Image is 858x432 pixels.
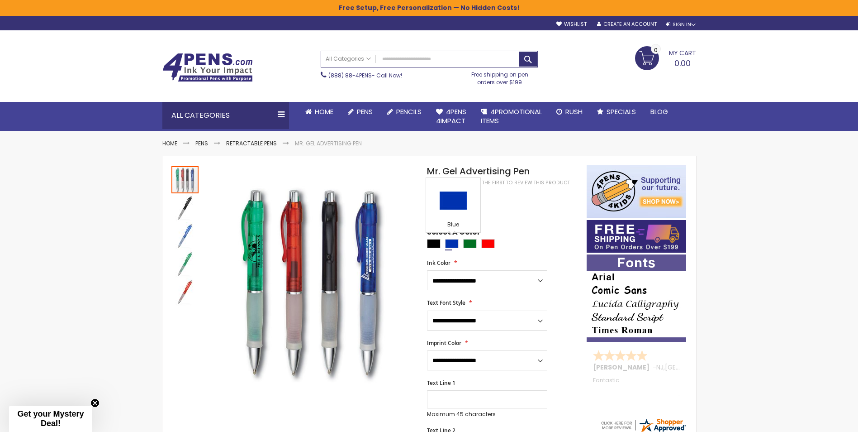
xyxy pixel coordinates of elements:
[357,107,373,116] span: Pens
[9,406,92,432] div: Get your Mystery Deal!Close teaser
[162,102,289,129] div: All Categories
[427,411,547,418] p: Maximum 45 characters
[396,107,422,116] span: Pencils
[590,102,643,122] a: Specials
[653,363,731,372] span: - ,
[474,102,549,131] a: 4PROMOTIONALITEMS
[90,398,100,408] button: Close teaser
[587,254,686,342] img: font-personalization-examples
[607,107,636,116] span: Specials
[427,339,461,347] span: Imprint Color
[475,179,570,186] a: Be the first to review this product
[315,107,333,116] span: Home
[427,165,530,178] span: Mr. Gel Advertising Pen
[162,53,253,82] img: 4Pens Custom Pens and Promotional Products
[171,278,199,306] div: Mr. Gel Advertising Pen
[587,220,686,253] img: Free shipping on orders over $199
[328,72,402,79] span: - Call Now!
[674,58,691,69] span: 0.00
[171,194,199,221] img: Mr. Gel Advertising Pen
[481,239,495,248] div: Red
[427,227,480,240] span: Select A Color
[226,139,277,147] a: Retractable Pens
[650,107,668,116] span: Blog
[171,221,199,250] div: Mr. Gel Advertising Pen
[463,239,477,248] div: Green
[326,55,371,62] span: All Categories
[380,102,429,122] a: Pencils
[171,278,199,306] img: Mr. Gel Advertising Pen
[643,102,675,122] a: Blog
[195,139,208,147] a: Pens
[321,51,375,66] a: All Categories
[436,107,466,125] span: 4Pens 4impact
[481,107,542,125] span: 4PROMOTIONAL ITEMS
[171,250,199,278] div: Mr. Gel Advertising Pen
[171,222,199,250] img: Mr. Gel Advertising Pen
[597,21,657,28] a: Create an Account
[654,46,658,54] span: 0
[445,239,459,248] div: Blue
[295,140,362,147] li: Mr. Gel Advertising Pen
[549,102,590,122] a: Rush
[635,46,696,69] a: 0.00 0
[209,178,415,385] img: Mr. Gel Advertising pen
[17,409,84,428] span: Get your Mystery Deal!
[462,67,538,86] div: Free shipping on pen orders over $199
[587,165,686,218] img: 4pens 4 kids
[171,250,199,278] img: Mr. Gel Advertising Pen
[298,102,341,122] a: Home
[556,21,587,28] a: Wishlist
[427,299,465,307] span: Text Font Style
[593,377,681,397] div: Fantastic
[171,193,199,221] div: Mr. Gel Advertising Pen
[171,165,199,193] div: Mr. Gel Advertising pen
[341,102,380,122] a: Pens
[666,21,696,28] div: Sign In
[565,107,583,116] span: Rush
[162,139,177,147] a: Home
[429,102,474,131] a: 4Pens4impact
[593,363,653,372] span: [PERSON_NAME]
[328,72,372,79] a: (888) 88-4PENS
[427,379,455,387] span: Text Line 1
[427,259,450,267] span: Ink Color
[427,239,441,248] div: Black
[428,221,478,230] div: Blue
